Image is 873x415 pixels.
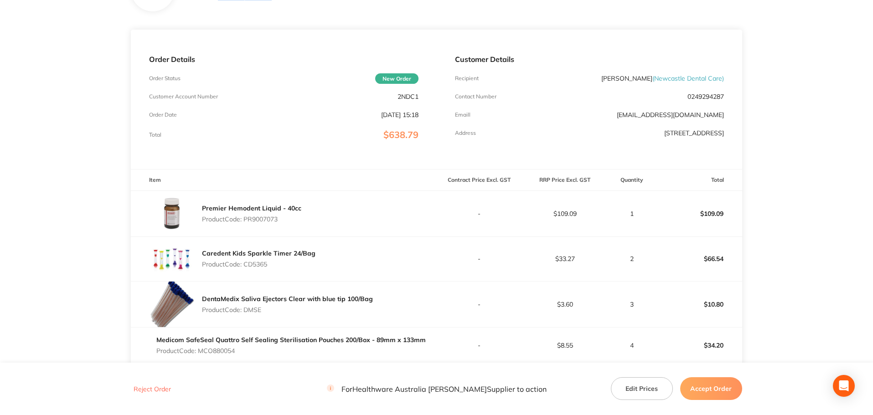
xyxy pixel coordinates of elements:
[455,93,496,100] p: Contact Number
[656,169,742,191] th: Total
[149,191,195,236] img: bzZiajVuZQ
[375,73,418,84] span: New Order
[601,75,724,82] p: [PERSON_NAME]
[131,385,174,393] button: Reject Order
[202,261,315,268] p: Product Code: CD5365
[156,347,426,354] p: Product Code: MCO880054
[149,55,418,63] p: Order Details
[522,169,608,191] th: RRP Price Excl. GST
[149,75,181,82] p: Order Status
[202,306,373,313] p: Product Code: DMSE
[149,132,161,138] p: Total
[608,210,656,217] p: 1
[398,93,418,100] p: 2NDC1
[611,377,673,400] button: Edit Prices
[608,255,656,262] p: 2
[522,255,607,262] p: $33.27
[657,293,742,315] p: $10.80
[455,75,479,82] p: Recipient
[522,301,607,308] p: $3.60
[327,384,547,393] p: For Healthware Australia [PERSON_NAME] Supplier to action
[383,129,418,140] span: $638.79
[833,375,855,397] div: Open Intercom Messenger
[156,336,426,344] a: Medicom SafeSeal Quattro Self Sealing Sterilisation Pouches 200/Box - 89mm x 133mm
[437,169,522,191] th: Contract Price Excl. GST
[652,74,724,82] span: ( Newcastle Dental Care )
[437,301,522,308] p: -
[657,334,742,356] p: $34.20
[437,255,522,262] p: -
[437,210,522,217] p: -
[455,112,470,118] p: Emaill
[202,204,301,212] a: Premier Hemodent Liquid - 40cc
[657,248,742,270] p: $66.54
[149,112,177,118] p: Order Date
[202,215,301,223] p: Product Code: PR9007073
[437,342,522,349] p: -
[522,342,607,349] p: $8.55
[149,282,195,327] img: cGYwb2s5Yw
[687,93,724,100] p: 0249294287
[455,130,476,136] p: Address
[608,169,656,191] th: Quantity
[657,203,742,225] p: $109.09
[202,249,315,257] a: Caredent Kids Sparkle Timer 24/Bag
[381,111,418,118] p: [DATE] 15:18
[617,111,724,119] a: [EMAIL_ADDRESS][DOMAIN_NAME]
[680,377,742,400] button: Accept Order
[149,237,195,281] img: dWk1Z2Zwcw
[131,169,436,191] th: Item
[522,210,607,217] p: $109.09
[455,55,724,63] p: Customer Details
[149,93,218,100] p: Customer Account Number
[664,129,724,137] p: [STREET_ADDRESS]
[608,301,656,308] p: 3
[608,342,656,349] p: 4
[202,295,373,303] a: DentaMedix Saliva Ejectors Clear with blue tip 100/Bag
